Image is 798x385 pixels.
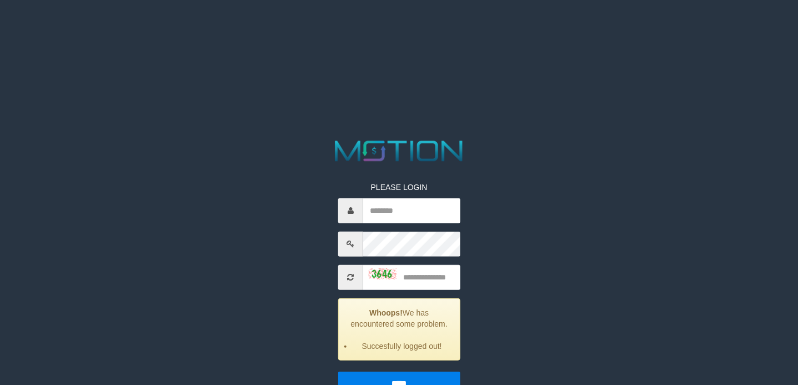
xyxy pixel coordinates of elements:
[369,308,403,317] strong: Whoops!
[329,137,469,165] img: MOTION_logo.png
[338,298,460,360] div: We has encountered some problem.
[369,268,397,279] img: captcha
[338,181,460,192] p: PLEASE LOGIN
[353,340,451,351] li: Succesfully logged out!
